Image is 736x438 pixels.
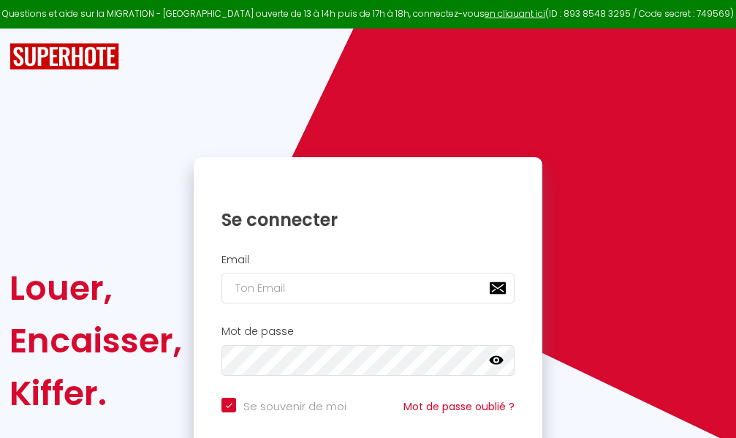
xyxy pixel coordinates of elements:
a: Mot de passe oublié ? [403,399,515,414]
input: Ton Email [221,273,515,303]
h2: Email [221,254,515,266]
div: Louer, [10,262,182,314]
a: en cliquant ici [485,7,545,20]
div: Kiffer. [10,367,182,420]
img: SuperHote logo [10,43,119,70]
h1: Se connecter [221,208,515,231]
div: Encaisser, [10,314,182,367]
h2: Mot de passe [221,325,515,338]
